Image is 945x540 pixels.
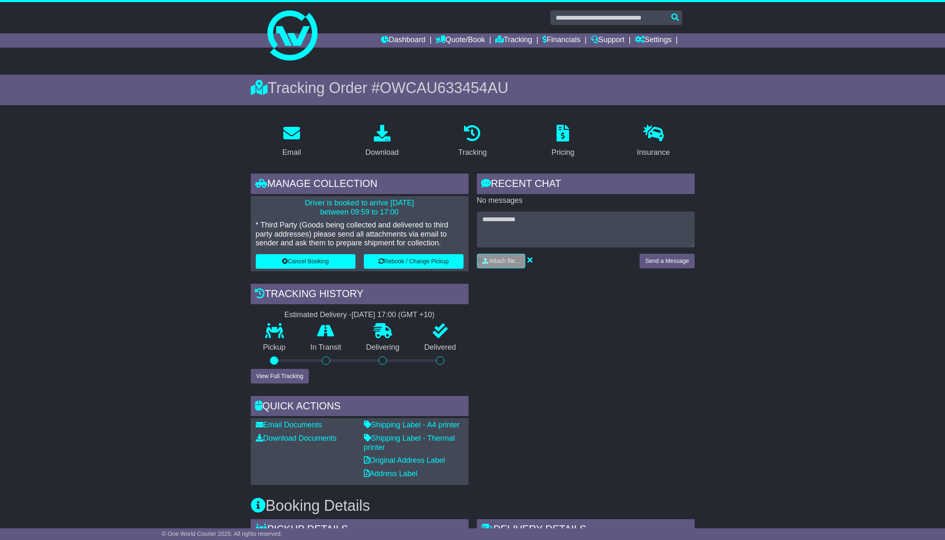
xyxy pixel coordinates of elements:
[352,310,435,320] div: [DATE] 17:00 (GMT +10)
[640,254,694,268] button: Send a Message
[251,396,469,419] div: Quick Actions
[632,122,675,161] a: Insurance
[298,343,354,352] p: In Transit
[495,33,532,48] a: Tracking
[354,343,412,352] p: Delivering
[381,33,426,48] a: Dashboard
[251,174,469,196] div: Manage collection
[282,147,301,158] div: Email
[477,196,695,205] p: No messages
[251,310,469,320] div: Estimated Delivery -
[546,122,580,161] a: Pricing
[412,343,469,352] p: Delivered
[360,122,404,161] a: Download
[256,434,337,442] a: Download Documents
[256,254,355,269] button: Cancel Booking
[364,421,460,429] a: Shipping Label - A4 printer
[277,122,306,161] a: Email
[380,79,508,96] span: OWCAU633454AU
[162,530,282,537] span: © One World Courier 2025. All rights reserved.
[453,122,492,161] a: Tracking
[364,254,464,269] button: Rebook / Change Pickup
[436,33,485,48] a: Quote/Book
[364,434,455,452] a: Shipping Label - Thermal printer
[251,343,298,352] p: Pickup
[458,147,486,158] div: Tracking
[477,174,695,196] div: RECENT CHAT
[251,497,695,514] h3: Booking Details
[635,33,672,48] a: Settings
[364,469,418,478] a: Address Label
[251,369,309,384] button: View Full Tracking
[365,147,399,158] div: Download
[256,199,464,217] p: Driver is booked to arrive [DATE] between 09:59 to 17:00
[256,421,322,429] a: Email Documents
[591,33,625,48] a: Support
[251,284,469,306] div: Tracking history
[637,147,670,158] div: Insurance
[251,79,695,97] div: Tracking Order #
[552,147,575,158] div: Pricing
[256,221,464,248] p: * Third Party (Goods being collected and delivered to third party addresses) please send all atta...
[542,33,580,48] a: Financials
[364,456,445,464] a: Original Address Label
